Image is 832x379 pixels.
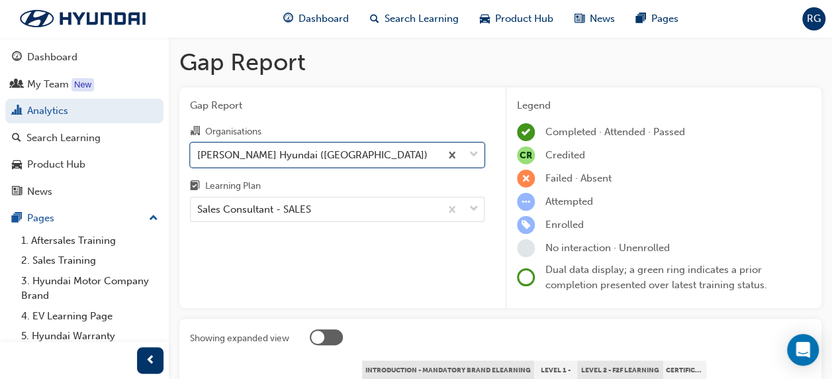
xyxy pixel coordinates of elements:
span: car-icon [480,11,490,27]
span: Attempted [545,195,593,207]
div: Product Hub [27,157,85,172]
div: Dashboard [27,50,77,65]
span: No interaction · Unenrolled [545,242,670,254]
span: null-icon [517,146,535,164]
span: down-icon [469,201,479,218]
span: organisation-icon [190,126,200,138]
a: car-iconProduct Hub [469,5,564,32]
a: 3. Hyundai Motor Company Brand [16,271,163,306]
span: Completed · Attended · Passed [545,126,685,138]
a: pages-iconPages [625,5,689,32]
a: My Team [5,72,163,97]
h1: Gap Report [179,48,821,77]
span: learningRecordVerb_COMPLETE-icon [517,123,535,141]
a: 5. Hyundai Warranty [16,326,163,347]
span: search-icon [370,11,379,27]
span: Dual data display; a green ring indicates a prior completion presented over latest training status. [545,264,767,291]
div: Learning Plan [205,180,261,193]
a: news-iconNews [564,5,625,32]
span: news-icon [12,186,22,198]
a: 4. EV Learning Page [16,306,163,327]
span: news-icon [575,11,584,27]
button: Pages [5,206,163,231]
span: learningRecordVerb_FAIL-icon [517,170,535,188]
div: [PERSON_NAME] Hyundai ([GEOGRAPHIC_DATA]) [197,147,428,162]
span: Search Learning [385,11,459,27]
span: Failed · Absent [545,172,612,184]
span: Credited [545,149,585,161]
span: pages-icon [12,213,22,225]
span: Product Hub [495,11,553,27]
span: pages-icon [636,11,646,27]
a: Search Learning [5,126,163,150]
span: learningplan-icon [190,181,200,193]
span: guage-icon [12,52,22,64]
span: News [590,11,615,27]
div: Showing expanded view [190,332,289,345]
span: chart-icon [12,105,22,117]
a: 1. Aftersales Training [16,231,163,251]
span: Pages [651,11,678,27]
span: Dashboard [299,11,349,27]
div: Organisations [205,125,261,138]
img: Trak [7,5,159,32]
a: search-iconSearch Learning [359,5,469,32]
span: Enrolled [545,219,584,231]
div: Open Intercom Messenger [787,334,819,366]
span: learningRecordVerb_NONE-icon [517,239,535,257]
span: learningRecordVerb_ENROLL-icon [517,216,535,234]
a: 2. Sales Training [16,250,163,271]
span: car-icon [12,159,22,171]
a: guage-iconDashboard [273,5,359,32]
a: Product Hub [5,152,163,177]
div: News [27,184,52,199]
a: Dashboard [5,45,163,70]
button: RG [802,7,825,30]
div: Sales Consultant - SALES [197,202,311,217]
div: Pages [27,211,54,226]
div: My Team [27,77,69,92]
a: Analytics [5,99,163,123]
span: search-icon [12,133,21,144]
span: people-icon [12,79,22,91]
a: News [5,180,163,204]
button: DashboardMy TeamAnalyticsSearch LearningProduct HubNews [5,42,163,206]
span: RG [807,11,821,27]
div: Search Learning [26,131,101,146]
div: Legend [517,98,811,113]
span: up-icon [149,210,158,227]
span: down-icon [469,146,479,164]
span: prev-icon [146,352,156,369]
span: guage-icon [283,11,293,27]
span: learningRecordVerb_ATTEMPT-icon [517,193,535,211]
div: Tooltip anchor [71,78,94,91]
span: Gap Report [190,98,485,113]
